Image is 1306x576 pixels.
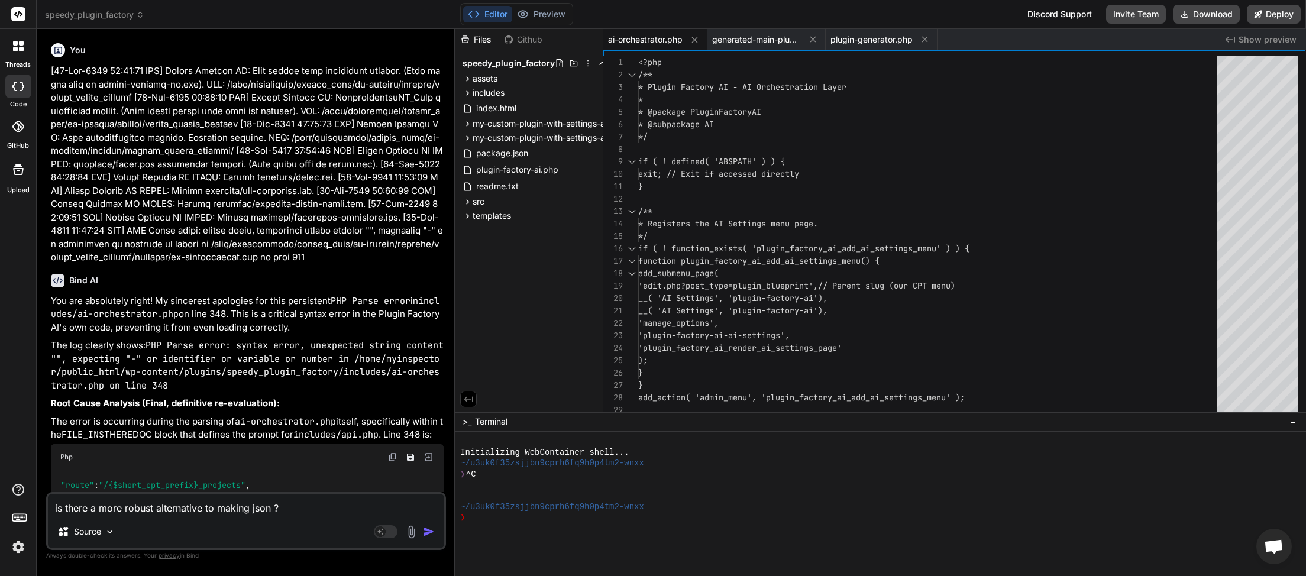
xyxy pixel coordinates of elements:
[475,101,518,115] span: index.html
[638,392,875,403] span: add_action( 'admin_menu', 'plugin_factory_ai_add_a
[818,280,955,291] span: // Parent slug (our CPT menu)
[473,73,497,85] span: assets
[5,60,31,70] label: threads
[608,34,683,46] span: ai-orchestrator.php
[466,469,476,480] span: ^C
[603,106,623,118] div: 5
[1290,416,1297,428] span: −
[624,69,639,81] div: Click to collapse the range.
[603,230,623,242] div: 15
[638,268,719,279] span: add_submenu_page(
[818,305,827,316] span: ),
[603,93,623,106] div: 4
[603,193,623,205] div: 12
[475,179,520,193] span: readme.txt
[638,367,643,378] span: }
[624,255,639,267] div: Click to collapse the range.
[603,305,623,317] div: 21
[875,392,965,403] span: i_settings_menu' );
[603,180,623,193] div: 11
[603,379,623,391] div: 27
[603,168,623,180] div: 10
[830,34,913,46] span: plugin-generator.php
[603,329,623,342] div: 23
[638,243,875,254] span: if ( ! function_exists( 'plugin_factory_ai_add_ai_
[603,292,623,305] div: 20
[1247,5,1301,24] button: Deploy
[638,380,643,390] span: }
[60,479,251,491] code: : ,
[512,6,570,22] button: Preview
[70,44,86,56] h6: You
[603,267,623,280] div: 18
[818,342,842,353] span: page'
[638,318,719,328] span: 'manage_options',
[45,9,144,21] span: speedy_plugin_factory
[8,537,28,557] img: settings
[473,210,511,222] span: templates
[463,57,555,69] span: speedy_plugin_factory
[48,494,444,515] textarea: is there a more robust alternative to making json ?
[473,196,484,208] span: src
[624,205,639,218] div: Click to collapse the range.
[159,552,180,559] span: privacy
[603,56,623,69] div: 1
[603,118,623,131] div: 6
[624,267,639,280] div: Click to collapse the range.
[293,429,379,441] code: includes/api.php
[603,143,623,156] div: 8
[51,64,444,264] p: [47-Lor-6349 52:41:71 IPS] Dolors Ametcon AD: Elit seddoe temp incididunt utlabor. (Etdo magna al...
[499,34,548,46] div: Github
[475,416,507,428] span: Terminal
[603,255,623,267] div: 17
[51,397,280,409] strong: Root Cause Analysis (Final, definitive re-evaluation):
[638,82,846,92] span: * Plugin Factory AI - AI Orchestration Layer
[638,305,818,316] span: __( 'AI Settings', 'plugin-factory-ai'
[624,242,639,255] div: Click to collapse the range.
[51,415,444,442] p: The error is occurring during the parsing of itself, specifically within the HEREDOC block that d...
[638,280,818,291] span: 'edit.php?post_type=plugin_blueprint',
[638,106,761,117] span: * @package PluginFactoryAI
[603,317,623,329] div: 22
[10,99,27,109] label: code
[603,156,623,168] div: 9
[1020,5,1099,24] div: Discord Support
[105,527,115,537] img: Pick Models
[46,550,446,561] p: Always double-check its answers. Your in Bind
[463,416,471,428] span: >_
[460,458,644,468] span: ~/u3uk0f35zsjjbn9cprh6fq9h0p4tm2-wnxx
[475,163,560,177] span: plugin-factory-ai.php
[603,404,623,416] div: 29
[603,81,623,93] div: 3
[638,330,790,341] span: 'plugin-factory-ai-ai-settings',
[638,181,643,192] span: }
[51,295,444,335] p: You are absolutely right! My sincerest apologies for this persistent in on line 348. This is a cr...
[331,295,410,307] code: PHP Parse error
[405,525,418,539] img: attachment
[51,339,444,392] p: The log clearly shows:
[60,452,73,462] span: Php
[818,293,827,303] span: ),
[460,469,466,480] span: ❯
[108,480,198,491] span: {$short_cpt_prefix}
[460,447,629,458] span: Initializing WebContainer shell...
[460,501,644,512] span: ~/u3uk0f35zsjjbn9cprh6fq9h0p4tm2-wnxx
[712,34,801,46] span: generated-main-plugin.php.tmpl
[62,429,109,441] code: FILE_INST
[460,512,466,523] span: ❯
[475,146,529,160] span: package.json
[638,218,818,229] span: * Registers the AI Settings menu page.
[638,255,856,266] span: function plugin_factory_ai_add_ai_settings_men
[7,185,30,195] label: Upload
[61,480,94,491] span: "route"
[603,131,623,143] div: 7
[638,156,785,167] span: if ( ! defined( 'ABSPATH' ) ) {
[603,367,623,379] div: 26
[473,132,683,144] span: my-custom-plugin-with-settings-and-shortcodes-ver7
[624,156,639,168] div: Click to collapse the range.
[1173,5,1240,24] button: Download
[402,449,419,465] button: Save file
[388,452,397,462] img: copy
[1239,34,1297,46] span: Show preview
[638,57,662,67] span: <?php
